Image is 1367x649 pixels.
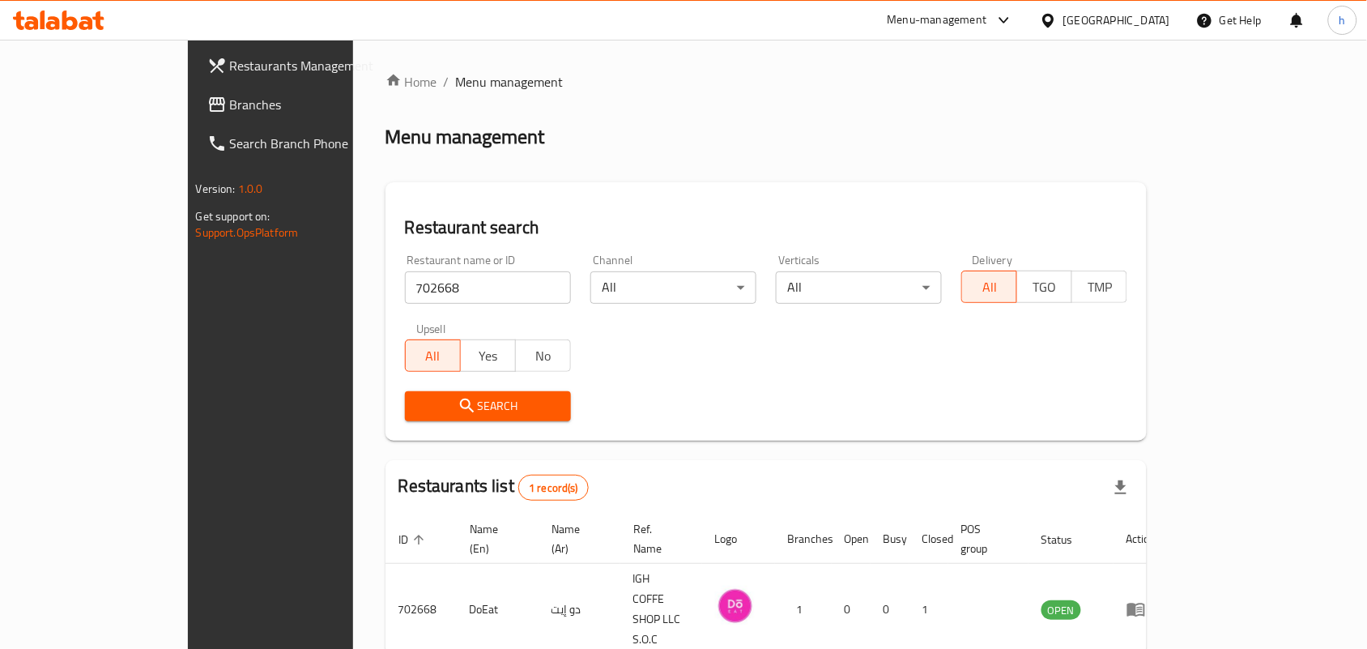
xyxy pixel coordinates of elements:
[398,474,589,501] h2: Restaurants list
[961,271,1017,303] button: All
[715,586,756,626] img: DoEat
[412,344,454,368] span: All
[1063,11,1170,29] div: [GEOGRAPHIC_DATA]
[385,124,545,150] h2: Menu management
[385,72,1148,92] nav: breadcrumb
[1071,271,1127,303] button: TMP
[888,11,987,30] div: Menu-management
[230,134,403,153] span: Search Branch Phone
[398,530,429,549] span: ID
[460,339,516,372] button: Yes
[418,396,558,416] span: Search
[196,178,236,199] span: Version:
[194,85,416,124] a: Branches
[515,339,571,372] button: No
[444,72,449,92] li: /
[702,515,775,564] th: Logo
[1041,600,1081,620] div: OPEN
[405,391,571,421] button: Search
[196,222,299,243] a: Support.OpsPlatform
[1079,275,1121,299] span: TMP
[467,344,509,368] span: Yes
[1041,530,1094,549] span: Status
[196,206,270,227] span: Get support on:
[522,344,564,368] span: No
[909,515,948,564] th: Closed
[633,519,683,558] span: Ref. Name
[1101,468,1140,507] div: Export file
[238,178,263,199] span: 1.0.0
[551,519,601,558] span: Name (Ar)
[969,275,1011,299] span: All
[405,271,571,304] input: Search for restaurant name or ID..
[1041,601,1081,620] span: OPEN
[871,515,909,564] th: Busy
[776,271,942,304] div: All
[405,339,461,372] button: All
[519,480,588,496] span: 1 record(s)
[405,216,1128,240] h2: Restaurant search
[230,56,403,75] span: Restaurants Management
[470,519,519,558] span: Name (En)
[518,475,589,501] div: Total records count
[194,46,416,85] a: Restaurants Management
[1126,600,1156,619] div: Menu
[1016,271,1072,303] button: TGO
[1024,275,1066,299] span: TGO
[1114,515,1169,564] th: Action
[1339,11,1346,29] span: h
[416,323,446,335] label: Upsell
[832,515,871,564] th: Open
[194,124,416,163] a: Search Branch Phone
[590,271,756,304] div: All
[775,515,832,564] th: Branches
[456,72,564,92] span: Menu management
[973,254,1013,266] label: Delivery
[230,95,403,114] span: Branches
[961,519,1009,558] span: POS group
